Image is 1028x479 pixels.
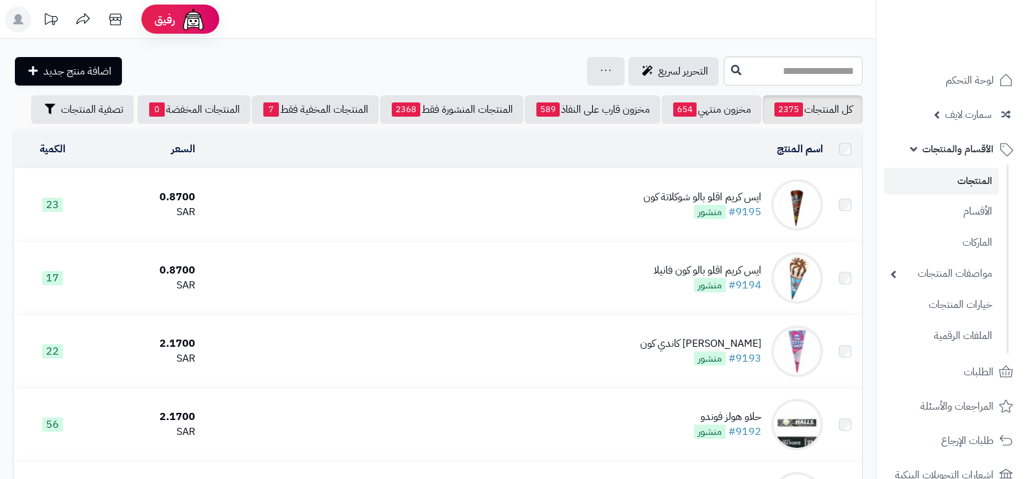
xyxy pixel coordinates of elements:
[40,141,66,157] a: الكمية
[31,95,134,124] button: تصفية المنتجات
[884,65,1020,96] a: لوحة التحكم
[628,57,719,86] a: التحرير لسريع
[884,198,999,226] a: الأقسام
[694,425,726,439] span: منشور
[34,6,67,36] a: تحديثات المنصة
[728,204,761,220] a: #9195
[15,57,122,86] a: اضافة منتج جديد
[252,95,379,124] a: المنتجات المخفية فقط7
[694,278,726,292] span: منشور
[694,205,726,219] span: منشور
[97,263,195,278] div: 0.8700
[884,291,999,319] a: خيارات المنتجات
[728,351,761,366] a: #9193
[771,399,823,450] img: حلاو هولز فوندو
[263,102,279,117] span: 7
[771,252,823,304] img: ايس كريم اقلو بالو كون فانيلا
[42,417,63,432] span: 56
[763,95,863,124] a: كل المنتجات2375
[662,95,761,124] a: مخزون منتهي654
[149,102,165,117] span: 0
[42,271,63,285] span: 17
[97,190,195,205] div: 0.8700
[964,363,994,381] span: الطلبات
[884,322,999,350] a: الملفات الرقمية
[884,168,999,194] a: المنتجات
[728,424,761,439] a: #9192
[525,95,660,124] a: مخزون قارب على النفاذ589
[171,141,195,157] a: السعر
[97,351,195,366] div: SAR
[42,344,63,358] span: 22
[694,410,761,425] div: حلاو هولز فوندو
[774,102,803,117] span: 2375
[946,71,994,89] span: لوحة التحكم
[380,95,523,124] a: المنتجات المنشورة فقط2368
[940,36,1016,64] img: logo-2.png
[640,336,761,351] div: [PERSON_NAME] كاندي كون
[884,425,1020,456] a: طلبات الإرجاع
[777,141,823,157] a: اسم المنتج
[728,277,761,293] a: #9194
[694,351,726,366] span: منشور
[658,64,708,79] span: التحرير لسريع
[945,106,992,124] span: سمارت لايف
[97,278,195,293] div: SAR
[154,12,175,27] span: رفيق
[137,95,250,124] a: المنتجات المخفضة0
[97,336,195,351] div: 2.1700
[922,140,994,158] span: الأقسام والمنتجات
[42,198,63,212] span: 23
[536,102,560,117] span: 589
[884,260,999,288] a: مواصفات المنتجات
[180,6,206,32] img: ai-face.png
[97,410,195,425] div: 2.1700
[884,229,999,257] a: الماركات
[97,205,195,220] div: SAR
[61,102,123,117] span: تصفية المنتجات
[941,432,994,450] span: طلبات الإرجاع
[654,263,761,278] div: ايس كريم اقلو بالو كون فانيلا
[392,102,420,117] span: 2368
[771,179,823,231] img: ايس كريم اقلو بالو شوكلاتة كون
[771,325,823,377] img: ايس كريم ايجلو كوتن كاندي كون
[884,391,1020,422] a: المراجعات والأسئلة
[43,64,112,79] span: اضافة منتج جديد
[643,190,761,205] div: ايس كريم اقلو بالو شوكلاتة كون
[673,102,697,117] span: 654
[920,397,994,415] span: المراجعات والأسئلة
[884,356,1020,388] a: الطلبات
[97,425,195,439] div: SAR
